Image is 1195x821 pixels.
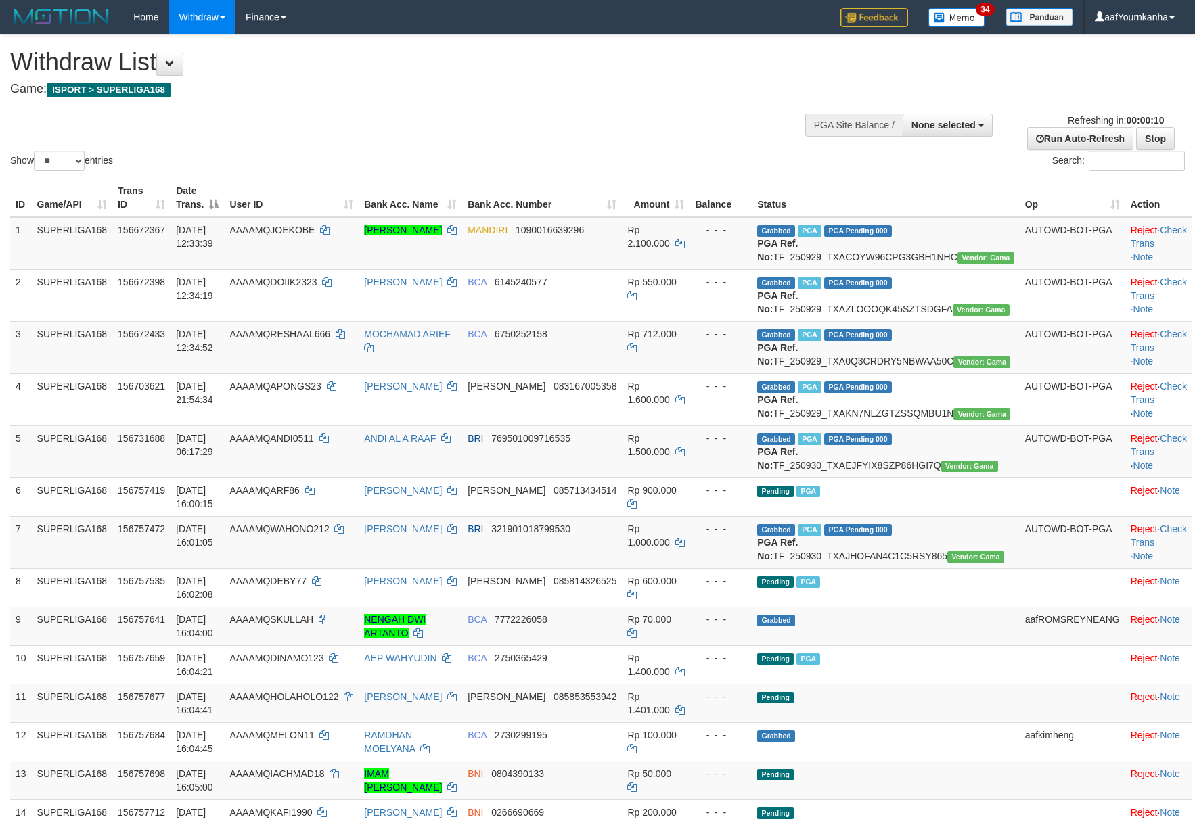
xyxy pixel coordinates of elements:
[757,433,795,445] span: Grabbed
[695,379,746,393] div: - - -
[752,269,1019,321] td: TF_250929_TXAZLOOOQK45SZTSDGFA
[495,730,547,741] span: Copy 2730299195 to clipboard
[364,381,442,392] a: [PERSON_NAME]
[1136,127,1175,150] a: Stop
[468,807,483,818] span: BNI
[695,651,746,665] div: - - -
[462,179,622,217] th: Bank Acc. Number: activate to sort column ascending
[752,179,1019,217] th: Status
[695,223,746,237] div: - - -
[468,653,487,663] span: BCA
[118,730,165,741] span: 156757684
[627,614,671,625] span: Rp 70.000
[364,485,442,496] a: [PERSON_NAME]
[757,290,798,314] b: PGA Ref. No:
[757,381,795,393] span: Grabbed
[1131,576,1158,586] a: Reject
[359,179,462,217] th: Bank Acc. Name: activate to sort column ascending
[757,446,798,471] b: PGA Ref. No:
[1125,425,1192,477] td: · ·
[1160,807,1180,818] a: Note
[840,8,908,27] img: Feedback.jpg
[798,381,821,393] span: Marked by aafchhiseyha
[1131,768,1158,779] a: Reject
[554,691,616,702] span: Copy 085853553942 to clipboard
[10,269,32,321] td: 2
[176,329,213,353] span: [DATE] 12:34:52
[118,485,165,496] span: 156757419
[695,574,746,588] div: - - -
[47,83,171,97] span: ISPORT > SUPERLIGA168
[824,329,892,341] span: PGA Pending
[10,217,32,270] td: 1
[1131,277,1187,301] a: Check Trans
[10,607,32,645] td: 9
[32,516,113,568] td: SUPERLIGA168
[364,691,442,702] a: [PERSON_NAME]
[1133,408,1154,419] a: Note
[752,217,1019,270] td: TF_250929_TXACOYW96CPG3GBH1NHC
[176,614,213,638] span: [DATE] 16:04:00
[176,485,213,509] span: [DATE] 16:00:15
[824,433,892,445] span: PGA Pending
[468,381,545,392] span: [PERSON_NAME]
[1131,381,1158,392] a: Reject
[757,486,794,497] span: Pending
[1160,576,1180,586] a: Note
[953,304,1010,316] span: Vendor URL: https://trx31.1velocity.biz
[695,275,746,289] div: - - -
[468,576,545,586] span: [PERSON_NAME]
[798,225,821,237] span: Marked by aafsengchandara
[491,768,544,779] span: Copy 0804390133 to clipboard
[10,373,32,425] td: 4
[364,576,442,586] a: [PERSON_NAME]
[32,179,113,217] th: Game/API: activate to sort column ascending
[953,408,1010,420] span: Vendor URL: https://trx31.1velocity.biz
[1131,225,1187,249] a: Check Trans
[928,8,985,27] img: Button%20Memo.svg
[495,653,547,663] span: Copy 2750365429 to clipboard
[495,277,547,287] span: Copy 6145240577 to clipboard
[176,381,213,405] span: [DATE] 21:54:34
[695,484,746,497] div: - - -
[1125,321,1192,373] td: · ·
[1160,485,1180,496] a: Note
[1125,761,1192,799] td: ·
[10,425,32,477] td: 5
[32,722,113,761] td: SUPERLIGA168
[229,614,313,625] span: AAAAMQSKULLAH
[1020,425,1125,477] td: AUTOWD-BOT-PGA
[757,730,795,742] span: Grabbed
[627,730,676,741] span: Rp 100.000
[1131,433,1158,444] a: Reject
[1131,433,1187,457] a: Check Trans
[118,225,165,235] span: 156672367
[695,327,746,341] div: - - -
[627,691,669,716] span: Rp 1.401.000
[10,49,783,76] h1: Withdraw List
[1020,607,1125,645] td: aafROMSREYNEANG
[1125,179,1192,217] th: Action
[1131,485,1158,496] a: Reject
[118,807,165,818] span: 156757712
[627,653,669,677] span: Rp 1.400.000
[757,807,794,819] span: Pending
[757,615,795,626] span: Grabbed
[911,120,976,131] span: None selected
[554,381,616,392] span: Copy 083167005358 to clipboard
[118,277,165,287] span: 156672398
[976,3,994,16] span: 34
[118,381,165,392] span: 156703621
[805,114,903,137] div: PGA Site Balance /
[229,225,315,235] span: AAAAMQJOEKOBE
[627,225,669,249] span: Rp 2.100.000
[796,486,820,497] span: Marked by aafsoumeymey
[627,807,676,818] span: Rp 200.000
[757,537,798,561] b: PGA Ref. No:
[627,523,669,548] span: Rp 1.000.000
[1131,691,1158,702] a: Reject
[1125,373,1192,425] td: · ·
[757,238,798,262] b: PGA Ref. No:
[229,485,299,496] span: AAAAMQARF86
[468,277,487,287] span: BCA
